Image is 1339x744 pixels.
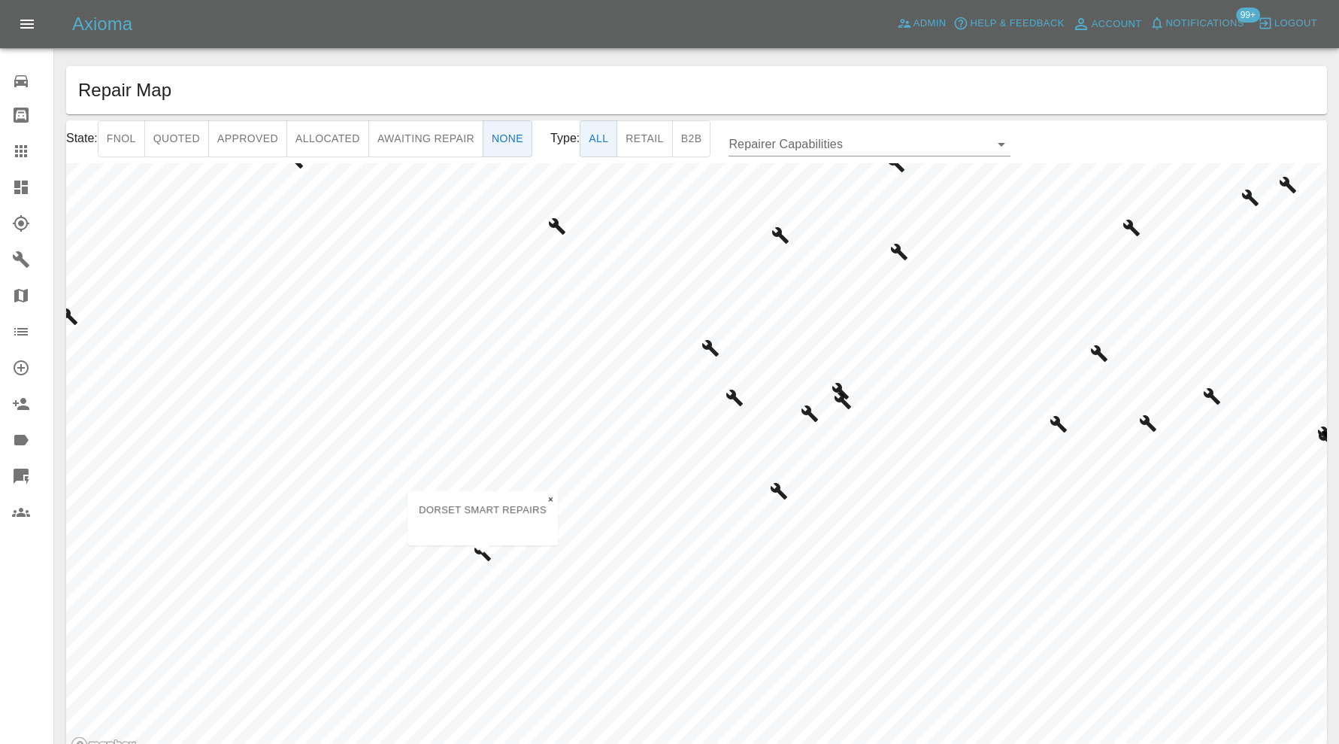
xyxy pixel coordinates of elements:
[9,6,45,42] button: Open drawer
[544,491,558,508] button: Close popup
[66,120,532,157] div: State:
[1139,415,1157,433] div: Map marker
[1279,176,1297,194] div: Map marker
[991,134,1012,155] button: Open
[60,308,78,326] div: Map marker
[887,155,905,173] div: Map marker
[726,389,744,407] div: Map marker
[771,226,789,244] div: Map marker
[580,120,617,157] button: All
[1203,387,1221,405] div: Map marker
[1092,16,1142,33] span: Account
[1254,12,1321,35] button: Logout
[72,12,132,36] h5: Axioma
[1090,345,1108,363] div: Map marker
[970,15,1064,32] span: Help & Feedback
[832,382,850,400] div: Map marker
[474,544,492,562] div: Map marker
[208,120,287,157] button: Approved
[1274,15,1317,32] span: Logout
[286,151,304,169] div: Map marker
[950,12,1068,35] button: Help & Feedback
[548,217,566,235] div: Map marker
[913,15,947,32] span: Admin
[419,502,547,519] p: Dorset Smart Repairs
[701,339,719,357] div: Map marker
[1068,12,1146,36] a: Account
[550,120,710,157] div: Type:
[98,120,145,157] button: Fnol
[1317,426,1335,444] div: Map marker
[1050,415,1068,433] div: Map marker
[1241,189,1259,207] div: Map marker
[834,392,852,410] div: Map marker
[616,120,672,157] button: Retail
[368,120,483,157] button: Awaiting Repair
[729,132,988,156] input: Add capability
[78,78,171,102] h1: Repair Map
[893,12,950,35] a: Admin
[483,120,532,157] button: None
[890,243,908,261] div: Map marker
[286,120,369,157] button: Allocated
[801,405,819,423] div: Map marker
[1146,12,1248,35] button: Notifications
[144,120,209,157] button: Quoted
[548,494,553,505] span: ×
[672,120,711,157] button: B2B
[415,499,550,534] a: Dorset Smart Repairs
[1122,219,1141,237] div: Map marker
[1236,8,1260,23] span: 99+
[770,482,788,500] div: Map marker
[1166,15,1244,32] span: Notifications
[1318,430,1336,448] div: Map marker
